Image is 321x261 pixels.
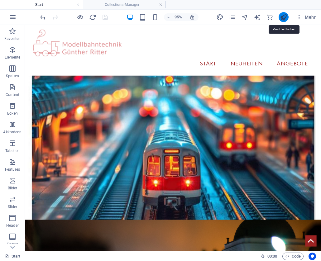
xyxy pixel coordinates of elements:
button: Code [282,253,304,260]
h6: 95% [173,13,183,21]
button: navigator [241,13,249,21]
i: Rückgängig: Elemente löschen (Strg+Z) [39,14,46,21]
button: undo [39,13,46,21]
i: Navigator [241,14,248,21]
p: Tabellen [5,148,20,153]
p: Boxen [7,111,18,116]
p: Bilder [8,186,17,191]
i: Design (Strg+Alt+Y) [216,14,223,21]
p: Slider [8,204,17,209]
button: 95% [164,13,186,21]
span: 00 00 [267,253,277,260]
i: Commerce [266,14,273,21]
button: commerce [266,13,274,21]
p: Favoriten [4,36,21,41]
button: pages [229,13,236,21]
p: Footer [7,242,18,247]
button: reload [89,13,96,21]
h4: Collections-Manager [83,1,166,8]
button: Klicke hier, um den Vorschau-Modus zu verlassen [76,13,84,21]
i: Seiten (Strg+Alt+S) [229,14,236,21]
p: Content [6,92,19,97]
button: publish [279,12,289,22]
p: Elemente [5,55,21,60]
p: Spalten [6,74,19,78]
span: Mehr [296,14,316,20]
button: Usercentrics [309,253,316,260]
button: design [216,13,224,21]
h6: Session-Zeit [261,253,277,260]
button: Mehr [294,12,318,22]
button: text_generator [254,13,261,21]
span: Code [285,253,301,260]
span: : [272,254,273,259]
p: Header [6,223,19,228]
p: Features [5,167,20,172]
a: Klick, um Auswahl aufzuheben. Doppelklick öffnet Seitenverwaltung [5,253,21,260]
p: Akkordeon [3,130,22,135]
i: AI Writer [254,14,261,21]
